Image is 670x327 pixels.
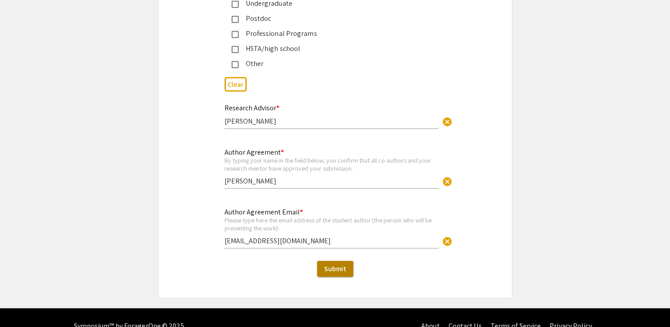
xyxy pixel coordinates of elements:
div: HSTA/high school [239,43,425,54]
div: Other [239,58,425,69]
button: Clear [438,232,456,250]
button: Clear [438,113,456,130]
div: Professional Programs [239,28,425,39]
div: Postdoc [239,13,425,24]
span: cancel [442,176,453,187]
input: Type Here [225,236,438,245]
div: Please type here the email address of the student author (the person who will be presenting the w... [225,216,438,232]
mat-label: Research Advisor [225,103,279,113]
mat-label: Author Agreement Email [225,207,303,217]
button: Clear [438,172,456,190]
iframe: Chat [7,287,38,320]
button: Submit [317,261,353,277]
mat-label: Author Agreement [225,148,284,157]
span: Submit [324,264,346,273]
input: Type Here [225,176,438,186]
span: cancel [442,236,453,247]
span: cancel [442,117,453,127]
input: Type Here [225,117,438,126]
button: Clear [225,77,247,92]
div: By typing your name in the field below, you confirm that all co-authors and your research mentor ... [225,156,438,172]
